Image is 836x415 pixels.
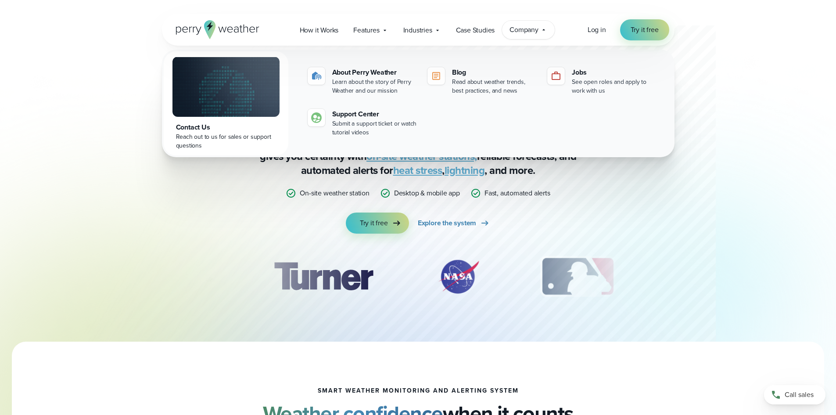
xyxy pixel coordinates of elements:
p: Stop relying on weather apps you can’t trust — [PERSON_NAME] Weather gives you certainty with rel... [243,135,594,177]
span: Features [353,25,379,36]
span: Try it free [631,25,659,35]
img: about-icon.svg [311,71,322,81]
div: Submit a support ticket or watch tutorial videos [332,119,417,137]
p: On-site weather station [300,188,369,198]
p: Desktop & mobile app [394,188,460,198]
img: jobs-icon-1.svg [551,71,561,81]
h1: smart weather monitoring and alerting system [318,387,519,394]
div: See open roles and apply to work with us [572,78,657,95]
span: Case Studies [456,25,495,36]
a: How it Works [292,21,346,39]
div: 1 of 12 [261,255,386,299]
a: Contact Us Reach out to us for sales or support questions [164,51,288,155]
div: slideshow [206,255,631,303]
a: Call sales [764,385,825,404]
a: Jobs See open roles and apply to work with us [544,64,660,99]
div: About Perry Weather [332,67,417,78]
a: Support Center Submit a support ticket or watch tutorial videos [304,105,420,141]
div: Support Center [332,109,417,119]
div: Learn about the story of Perry Weather and our mission [332,78,417,95]
div: Contact Us [176,122,276,133]
div: 12 of 12 [159,255,219,299]
div: Read about weather trends, best practices, and news [452,78,537,95]
img: Turner-Construction_1.svg [261,255,386,299]
img: Amazon-Air-logo.svg [159,255,219,299]
img: NASA.svg [428,255,489,299]
span: Explore the system [418,218,476,228]
a: Log in [588,25,606,35]
img: MLB.svg [531,255,624,299]
span: Try it free [360,218,388,228]
div: Blog [452,67,537,78]
p: Fast, automated alerts [484,188,550,198]
a: Try it free [620,19,669,40]
div: 3 of 12 [531,255,624,299]
a: Case Studies [448,21,502,39]
img: contact-icon.svg [311,112,322,123]
div: Reach out to us for sales or support questions [176,133,276,150]
div: 2 of 12 [428,255,489,299]
span: How it Works [300,25,339,36]
span: Call sales [785,390,814,400]
a: lightning [445,162,485,178]
a: About Perry Weather Learn about the story of Perry Weather and our mission [304,64,420,99]
span: Company [509,25,538,35]
a: Blog Read about weather trends, best practices, and news [424,64,540,99]
a: heat stress [393,162,442,178]
img: blog-icon.svg [431,71,441,81]
a: Explore the system [418,213,490,234]
a: Try it free [346,213,409,234]
span: Industries [403,25,432,36]
div: Jobs [572,67,657,78]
